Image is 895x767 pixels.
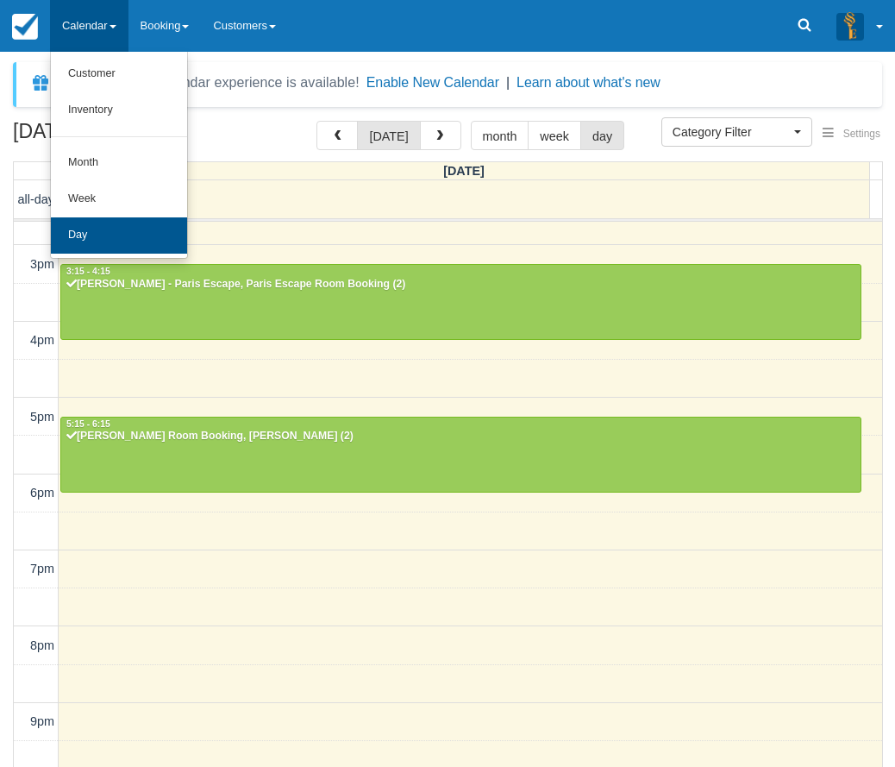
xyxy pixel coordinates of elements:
[30,486,54,500] span: 6pm
[366,74,499,91] button: Enable New Calendar
[30,638,54,652] span: 8pm
[51,145,187,181] a: Month
[51,181,187,217] a: Week
[673,123,790,141] span: Category Filter
[51,56,187,92] a: Customer
[661,117,812,147] button: Category Filter
[30,333,54,347] span: 4pm
[12,14,38,40] img: checkfront-main-nav-mini-logo.png
[471,121,529,150] button: month
[516,75,660,90] a: Learn about what's new
[580,121,624,150] button: day
[528,121,581,150] button: week
[812,122,891,147] button: Settings
[66,267,110,276] span: 3:15 - 4:15
[30,714,54,728] span: 9pm
[30,410,54,424] span: 5pm
[51,217,187,254] a: Day
[66,419,110,429] span: 5:15 - 6:15
[443,164,485,178] span: [DATE]
[13,121,231,153] h2: [DATE]
[50,52,188,259] ul: Calendar
[30,257,54,271] span: 3pm
[60,264,861,340] a: 3:15 - 4:15[PERSON_NAME] - Paris Escape, Paris Escape Room Booking (2)
[836,12,864,40] img: A3
[66,278,856,292] div: [PERSON_NAME] - Paris Escape, Paris Escape Room Booking (2)
[60,417,861,493] a: 5:15 - 6:15[PERSON_NAME] Room Booking, [PERSON_NAME] (2)
[357,121,420,150] button: [DATE]
[51,92,187,129] a: Inventory
[30,562,54,575] span: 7pm
[58,72,360,93] div: A new Booking Calendar experience is available!
[506,75,510,90] span: |
[66,430,856,443] div: [PERSON_NAME] Room Booking, [PERSON_NAME] (2)
[18,192,54,206] span: all-day
[843,128,880,140] span: Settings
